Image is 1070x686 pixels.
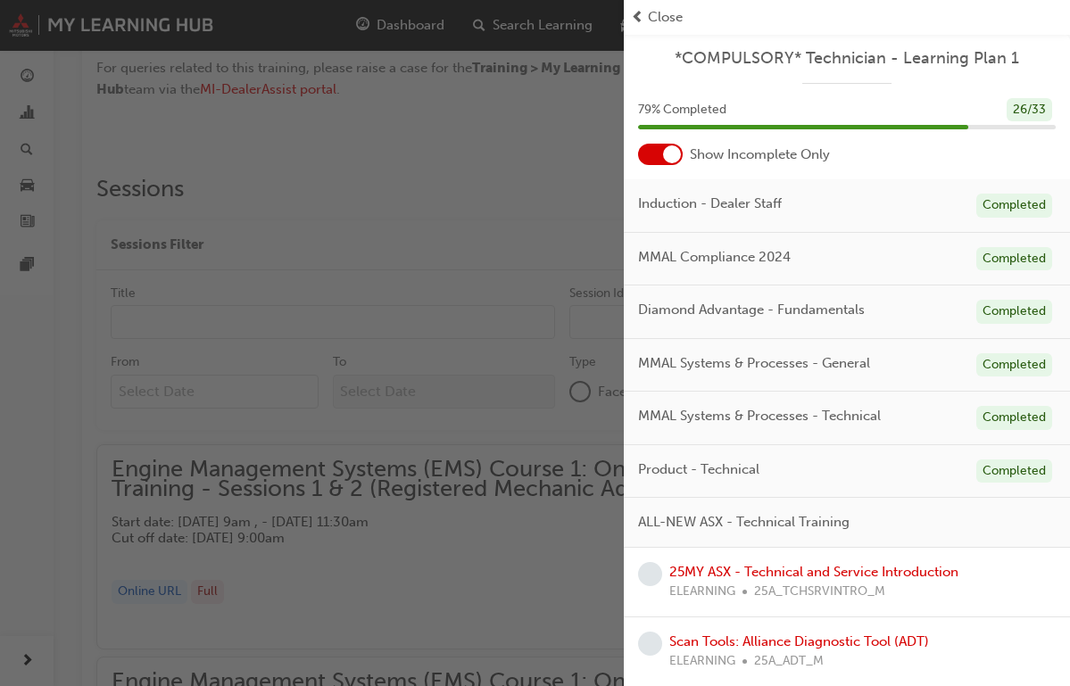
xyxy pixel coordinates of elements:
[638,300,865,320] span: Diamond Advantage - Fundamentals
[638,100,726,120] span: 79 % Completed
[1007,98,1052,122] div: 26 / 33
[631,7,1063,28] button: prev-iconClose
[638,353,870,374] span: MMAL Systems & Processes - General
[669,651,735,672] span: ELEARNING
[638,459,759,480] span: Product - Technical
[638,562,662,586] span: learningRecordVerb_NONE-icon
[669,564,958,580] a: 25MY ASX - Technical and Service Introduction
[976,247,1052,271] div: Completed
[976,406,1052,430] div: Completed
[976,194,1052,218] div: Completed
[638,194,782,214] span: Induction - Dealer Staff
[638,247,791,268] span: MMAL Compliance 2024
[754,651,824,672] span: 25A_ADT_M
[631,7,644,28] span: prev-icon
[754,582,885,602] span: 25A_TCHSRVINTRO_M
[638,512,850,533] span: ALL-NEW ASX - Technical Training
[976,353,1052,377] div: Completed
[648,7,683,28] span: Close
[976,300,1052,324] div: Completed
[690,145,830,165] span: Show Incomplete Only
[669,582,735,602] span: ELEARNING
[638,48,1056,69] a: *COMPULSORY* Technician - Learning Plan 1
[669,633,929,649] a: Scan Tools: Alliance Diagnostic Tool (ADT)
[638,632,662,656] span: learningRecordVerb_NONE-icon
[976,459,1052,484] div: Completed
[638,406,881,426] span: MMAL Systems & Processes - Technical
